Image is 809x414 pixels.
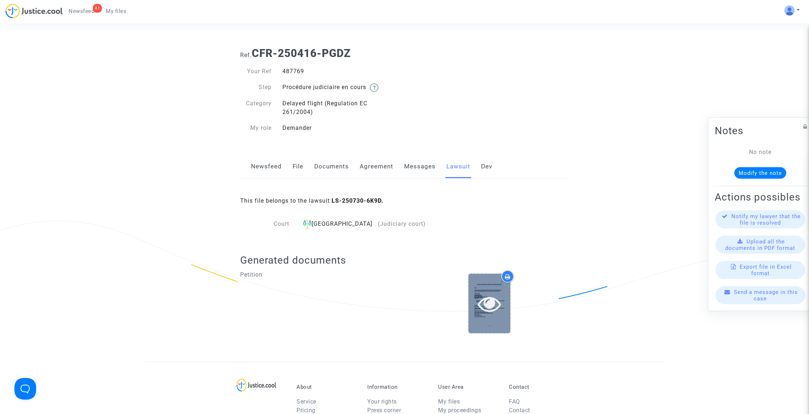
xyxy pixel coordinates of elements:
p: Contact [509,384,569,390]
a: File [293,155,303,179]
a: Press corner [367,407,401,414]
b: LS-250730-6K9D. [332,197,384,204]
div: Category [235,99,277,116]
a: My proceedings [438,407,481,414]
div: [GEOGRAPHIC_DATA] [300,220,436,229]
div: No note [726,148,795,157]
a: Pricing [297,407,316,414]
div: 41 [93,4,102,13]
a: Documents [314,155,349,179]
a: Dev [481,155,492,179]
img: icon-faciliter-sm.svg [303,220,312,229]
a: My files [438,398,460,405]
div: My role [235,124,277,132]
span: Newsfeed [69,8,94,14]
p: User Area [438,384,498,390]
div: Step [235,83,277,92]
a: 41Newsfeed [63,6,100,17]
div: 487769 [277,67,404,76]
span: Upload all the documents in PDF format [725,238,795,251]
a: Your rights [367,398,397,405]
div: Demander [277,124,404,132]
div: Procédure judiciaire en cours [277,83,404,92]
a: Lawsuit [446,155,470,179]
h2: Notes [715,124,806,137]
img: logo-lg.svg [237,379,277,392]
div: Your Ref [235,67,277,76]
div: Court [240,220,295,229]
span: Export file in Excel format [740,264,792,277]
span: This file belongs to the lawsuit [240,197,384,204]
span: Send a message in this case [734,289,798,302]
h2: Actions possibles [715,191,806,203]
h2: Generated documents [240,254,569,267]
a: My files [100,6,132,17]
button: Modify the note [734,167,786,179]
img: ALV-UjV5hOg1DK_6VpdGyI3GiCsbYcKFqGYcyigr7taMTixGzq57m2O-mEoJuuWBlO_HCk8JQ1zztKhP13phCubDFpGEbboIp... [784,5,795,16]
b: CFR-250416-PGDZ [252,47,351,60]
a: Newsfeed [251,155,282,179]
iframe: Help Scout Beacon - Open [14,378,36,400]
span: My files [106,8,126,14]
div: Delayed flight (Regulation EC 261/2004) [277,99,404,116]
img: help.svg [370,83,378,92]
span: Notify my lawyer that the file is resolved [731,213,801,226]
img: jc-logo.svg [5,4,63,18]
a: Agreement [360,155,393,179]
p: About [297,384,356,390]
p: Petition [240,270,399,279]
a: Service [297,398,316,405]
a: Messages [404,155,436,179]
a: Contact [509,407,530,414]
a: FAQ [509,398,520,405]
span: (Judiciary court) [378,220,426,227]
p: Information [367,384,427,390]
span: Ref. [240,52,252,58]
